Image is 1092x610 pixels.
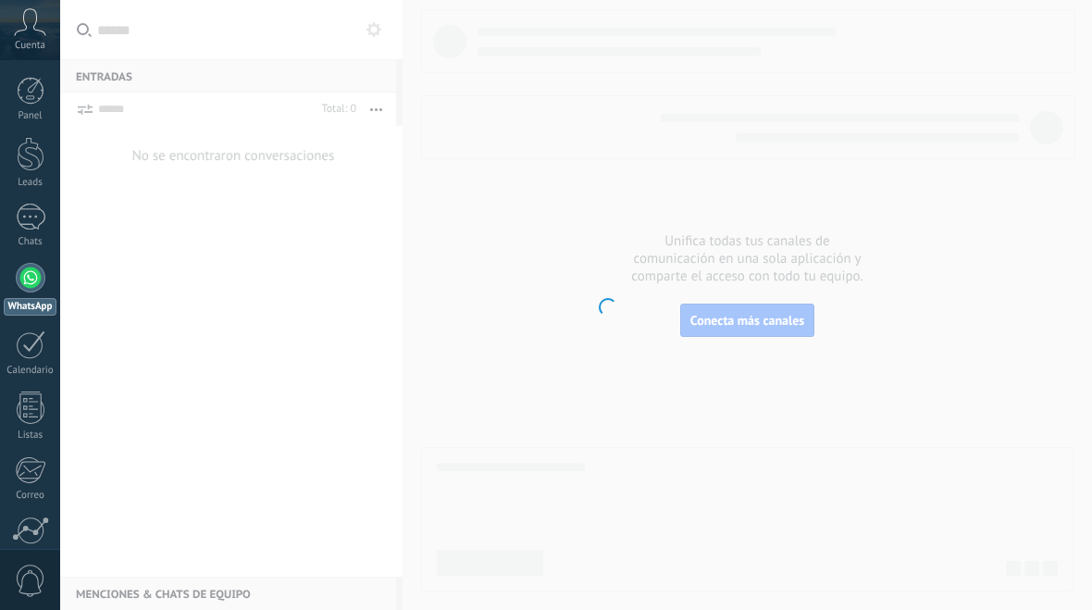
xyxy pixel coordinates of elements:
[4,365,57,377] div: Calendario
[4,490,57,502] div: Correo
[4,298,56,316] div: WhatsApp
[15,40,45,52] span: Cuenta
[4,177,57,189] div: Leads
[4,236,57,248] div: Chats
[4,429,57,442] div: Listas
[4,110,57,122] div: Panel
